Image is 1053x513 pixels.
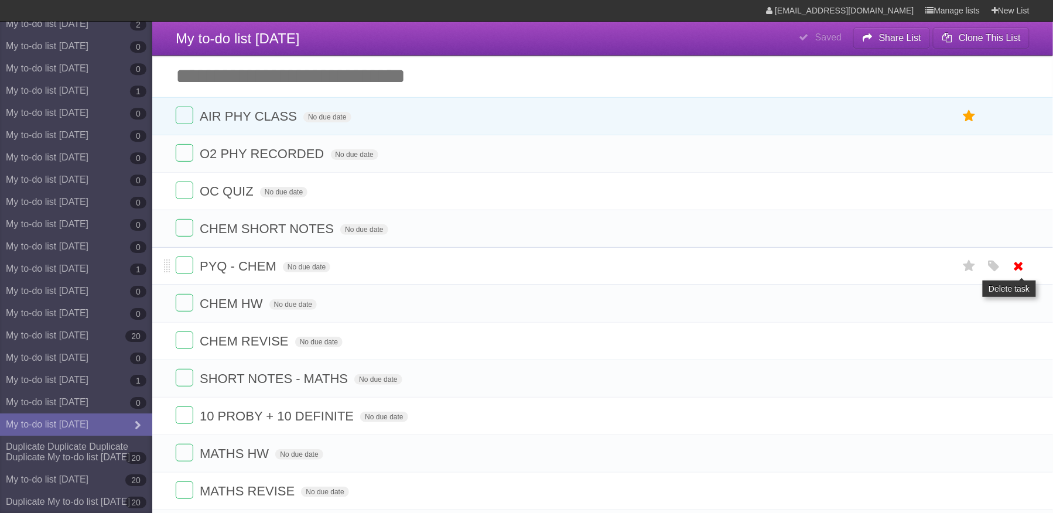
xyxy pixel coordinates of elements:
span: CHEM HW [200,296,266,311]
b: 0 [130,63,146,75]
span: No due date [260,187,307,197]
span: My to-do list [DATE] [176,30,300,46]
b: 20 [125,330,146,342]
button: Share List [853,28,931,49]
b: 20 [125,474,146,486]
b: 0 [130,308,146,320]
b: 1 [130,264,146,275]
span: No due date [301,487,348,497]
span: O2 PHY RECORDED [200,146,327,161]
span: MATHS HW [200,446,272,461]
b: 0 [130,286,146,297]
span: No due date [295,337,343,347]
button: Clone This List [933,28,1030,49]
b: 0 [130,152,146,164]
b: Saved [815,32,842,42]
span: 10 PROBY + 10 DEFINITE [200,409,357,423]
b: 0 [130,219,146,231]
span: CHEM REVISE [200,334,292,348]
span: OC QUIZ [200,184,257,199]
label: Done [176,444,193,461]
span: No due date [269,299,317,310]
span: No due date [340,224,388,235]
b: 0 [130,108,146,119]
label: Done [176,219,193,237]
span: No due date [354,374,402,385]
label: Done [176,107,193,124]
b: Share List [879,33,921,43]
label: Done [176,369,193,387]
label: Star task [958,107,980,126]
span: No due date [331,149,378,160]
span: CHEM SHORT NOTES [200,221,337,236]
b: 0 [130,175,146,186]
label: Done [176,481,193,499]
b: Clone This List [959,33,1021,43]
span: No due date [275,449,323,460]
b: 20 [125,452,146,464]
span: MATHS REVISE [200,484,298,498]
b: 0 [130,197,146,208]
b: 0 [130,130,146,142]
label: Done [176,331,193,349]
b: 20 [125,497,146,508]
span: AIR PHY CLASS [200,109,300,124]
span: PYQ - CHEM [200,259,279,273]
b: 0 [130,353,146,364]
span: No due date [303,112,351,122]
label: Done [176,144,193,162]
b: 2 [130,19,146,30]
b: 0 [130,41,146,53]
span: SHORT NOTES - MATHS [200,371,351,386]
label: Star task [958,256,980,276]
b: 1 [130,375,146,387]
label: Done [176,294,193,312]
span: No due date [283,262,330,272]
label: Done [176,256,193,274]
b: 0 [130,241,146,253]
b: 1 [130,85,146,97]
label: Done [176,182,193,199]
label: Done [176,406,193,424]
span: No due date [360,412,408,422]
b: 0 [130,397,146,409]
